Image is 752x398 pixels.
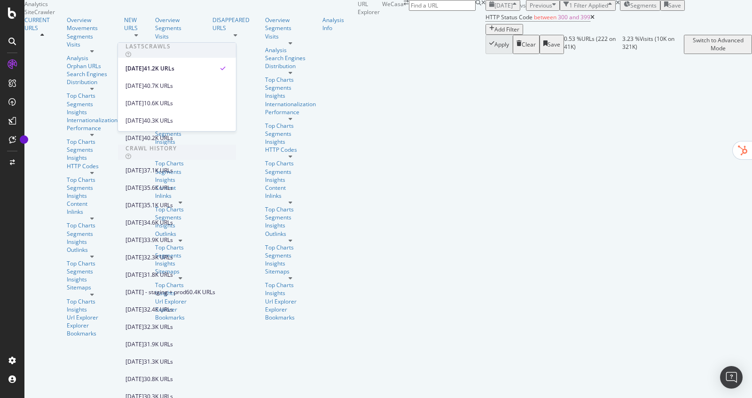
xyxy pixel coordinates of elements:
a: Segments [67,100,117,108]
a: Inlinks [265,192,316,200]
a: Top Charts [67,92,117,100]
div: 40.3K URLs [144,117,173,125]
div: [DATE] [125,219,144,227]
a: Insights [67,275,117,283]
div: Top Charts [265,243,316,251]
a: Top Charts [265,76,316,84]
a: Performance [265,108,316,116]
div: Add Filter [494,25,519,33]
div: [DATE] [125,99,144,108]
span: Previous [530,1,552,9]
span: 2025 Sep. 13th [494,1,513,9]
a: Visits [265,32,316,40]
div: [DATE] [125,305,144,314]
div: Sitemaps [265,267,316,275]
a: Top Charts [265,159,316,167]
div: [DATE] [125,271,144,279]
a: Top Charts [265,281,316,289]
a: Insights [265,221,316,229]
div: Insights [265,176,316,184]
div: Overview [67,16,117,24]
a: Top Charts [67,259,117,267]
div: DISAPPEARED URLS [212,16,258,32]
div: Analysis [67,54,117,62]
div: HTTP Codes [265,146,316,154]
div: Outlinks [67,246,117,254]
div: Insights [265,259,316,267]
div: [DATE] [125,253,144,262]
a: Distribution [67,78,117,86]
button: Add Filter [486,24,523,35]
a: Segments [265,24,316,32]
a: Analysis [265,46,316,54]
button: Apply [486,35,513,54]
div: Segments [265,84,316,92]
div: Segments [155,24,206,32]
a: Distribution [265,62,316,70]
a: Segments [67,230,117,238]
a: Insights [67,238,117,246]
a: Segments [67,184,117,192]
div: 32.3K URLs [144,253,173,262]
div: Insights [265,289,316,297]
button: Switch to Advanced Mode [684,35,752,54]
a: Explorer Bookmarks [265,305,316,321]
a: Performance [67,124,117,132]
div: [DATE] [125,358,144,366]
div: Top Charts [67,297,117,305]
span: [DATE] - staging + prod [125,288,186,297]
a: CURRENT URLS [24,16,60,32]
div: [DATE] [125,166,144,175]
div: 31.8K URLs [144,271,173,279]
div: Analysis Info [322,16,352,32]
div: Crawl History [125,144,177,152]
a: Segments [67,146,117,154]
a: Outlinks [265,230,316,238]
div: Top Charts [67,176,117,184]
div: [DATE] [125,64,144,73]
span: 300 and 399 [558,13,590,21]
a: Segments [67,32,117,40]
a: Insights [67,305,117,313]
a: Url Explorer [67,313,117,321]
div: Top Charts [265,205,316,213]
a: Orphan URLs [67,62,117,70]
div: Inlinks [67,208,117,216]
a: Segments [67,267,117,275]
div: 34.6K URLs [144,219,173,227]
a: Segments [265,213,316,221]
div: 3.23 % Visits ( 10K on 321K ) [622,35,684,54]
div: 31.3K URLs [144,358,173,366]
div: HTTP Codes [67,162,117,170]
a: Visits [155,32,206,40]
a: Insights [67,154,117,162]
a: Url Explorer [265,297,316,305]
div: 35.1K URLs [144,201,173,210]
div: 1 Filter Applied [569,1,608,9]
div: [DATE] [125,236,144,244]
a: Search Engines [265,54,305,62]
a: Internationalization [265,100,316,108]
div: [DATE] [125,375,144,383]
div: [DATE] [125,184,144,192]
a: Internationalization [67,116,117,124]
div: 35.6K URLs [144,184,173,192]
a: Explorer Bookmarks [67,321,117,337]
span: vs [520,1,526,9]
div: [DATE] [125,323,144,331]
div: Segments [265,251,316,259]
a: Segments [265,130,316,138]
div: Insights [67,192,117,200]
